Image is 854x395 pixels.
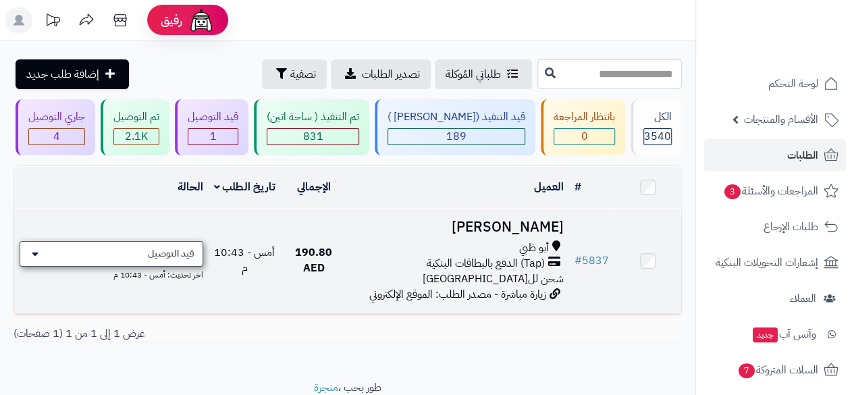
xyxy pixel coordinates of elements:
[267,109,359,125] div: تم التنفيذ ( ساحة اتين)
[435,59,532,89] a: طلباتي المُوكلة
[125,128,148,144] span: 2.1K
[114,129,159,144] div: 2065
[427,256,545,271] span: (Tap) الدفع بالبطاقات البنكية
[36,7,70,37] a: تحديثات المنصة
[362,66,420,82] span: تصدير الطلبات
[787,146,818,165] span: الطلبات
[98,99,172,155] a: تم التوصيل 2.1K
[188,7,215,34] img: ai-face.png
[716,253,818,272] span: إشعارات التحويلات البنكية
[352,219,564,235] h3: [PERSON_NAME]
[704,175,846,207] a: المراجعات والأسئلة3
[214,179,275,195] a: تاريخ الطلب
[113,109,159,125] div: تم التوصيل
[737,361,818,379] span: السلات المتروكة
[290,66,316,82] span: تصفية
[628,99,685,155] a: الكل3540
[764,217,818,236] span: طلبات الإرجاع
[28,109,85,125] div: جاري التوصيل
[446,66,501,82] span: طلباتي المُوكلة
[704,354,846,386] a: السلات المتروكة7
[790,289,816,308] span: العملاء
[178,179,203,195] a: الحالة
[16,59,129,89] a: إضافة طلب جديد
[751,325,816,344] span: وآتس آب
[214,244,275,276] span: أمس - 10:43 م
[388,109,525,125] div: قيد التنفيذ ([PERSON_NAME] )
[262,59,327,89] button: تصفية
[554,129,614,144] div: 0
[210,128,217,144] span: 1
[644,128,671,144] span: 3540
[704,246,846,279] a: إشعارات التحويلات البنكية
[643,109,672,125] div: الكل
[753,327,778,342] span: جديد
[161,12,182,28] span: رفيق
[744,110,818,129] span: الأقسام والمنتجات
[251,99,372,155] a: تم التنفيذ ( ساحة اتين) 831
[554,109,615,125] div: بانتظار المراجعة
[388,129,525,144] div: 189
[188,109,238,125] div: قيد التوصيل
[297,179,331,195] a: الإجمالي
[148,247,194,261] span: قيد التوصيل
[575,253,582,269] span: #
[768,74,818,93] span: لوحة التحكم
[188,129,238,144] div: 1
[26,66,99,82] span: إضافة طلب جديد
[575,253,609,269] a: #5837
[29,129,84,144] div: 4
[372,99,538,155] a: قيد التنفيذ ([PERSON_NAME] ) 189
[581,128,588,144] span: 0
[13,99,98,155] a: جاري التوصيل 4
[331,59,431,89] a: تصدير الطلبات
[704,211,846,243] a: طلبات الإرجاع
[724,184,741,199] span: 3
[704,318,846,350] a: وآتس آبجديد
[172,99,251,155] a: قيد التوصيل 1
[575,179,581,195] a: #
[303,128,323,144] span: 831
[739,363,755,378] span: 7
[20,267,203,281] div: اخر تحديث: أمس - 10:43 م
[369,286,546,302] span: زيارة مباشرة - مصدر الطلب: الموقع الإلكتروني
[295,244,332,276] span: 190.80 AED
[519,240,549,256] span: أبو ظبي
[446,128,466,144] span: 189
[53,128,60,144] span: 4
[723,182,818,201] span: المراجعات والأسئلة
[704,139,846,172] a: الطلبات
[423,271,564,287] span: شحن لل[GEOGRAPHIC_DATA]
[538,99,628,155] a: بانتظار المراجعة 0
[3,326,348,342] div: عرض 1 إلى 1 من 1 (1 صفحات)
[704,68,846,100] a: لوحة التحكم
[267,129,358,144] div: 831
[534,179,564,195] a: العميل
[704,282,846,315] a: العملاء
